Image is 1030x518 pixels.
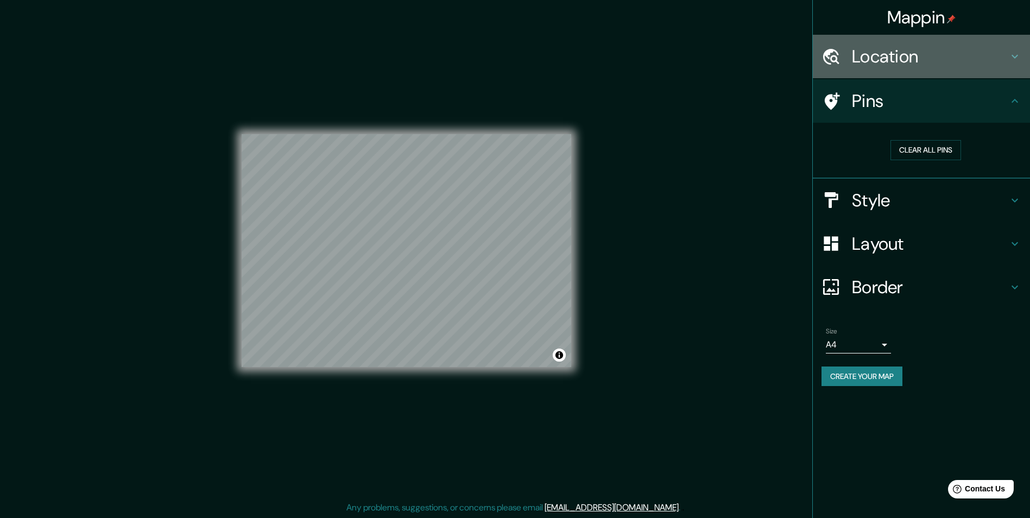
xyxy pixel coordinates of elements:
iframe: Help widget launcher [933,476,1018,506]
h4: Border [852,276,1008,298]
h4: Mappin [887,7,956,28]
label: Size [826,326,837,336]
h4: Style [852,189,1008,211]
h4: Pins [852,90,1008,112]
h4: Layout [852,233,1008,255]
div: Border [813,266,1030,309]
canvas: Map [242,134,571,367]
div: Pins [813,79,1030,123]
button: Create your map [822,367,902,387]
button: Toggle attribution [553,349,566,362]
div: . [680,501,682,514]
div: Style [813,179,1030,222]
div: Layout [813,222,1030,266]
div: . [682,501,684,514]
p: Any problems, suggestions, or concerns please email . [346,501,680,514]
button: Clear all pins [890,140,961,160]
div: A4 [826,336,891,353]
div: Location [813,35,1030,78]
a: [EMAIL_ADDRESS][DOMAIN_NAME] [545,502,679,513]
img: pin-icon.png [947,15,956,23]
h4: Location [852,46,1008,67]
